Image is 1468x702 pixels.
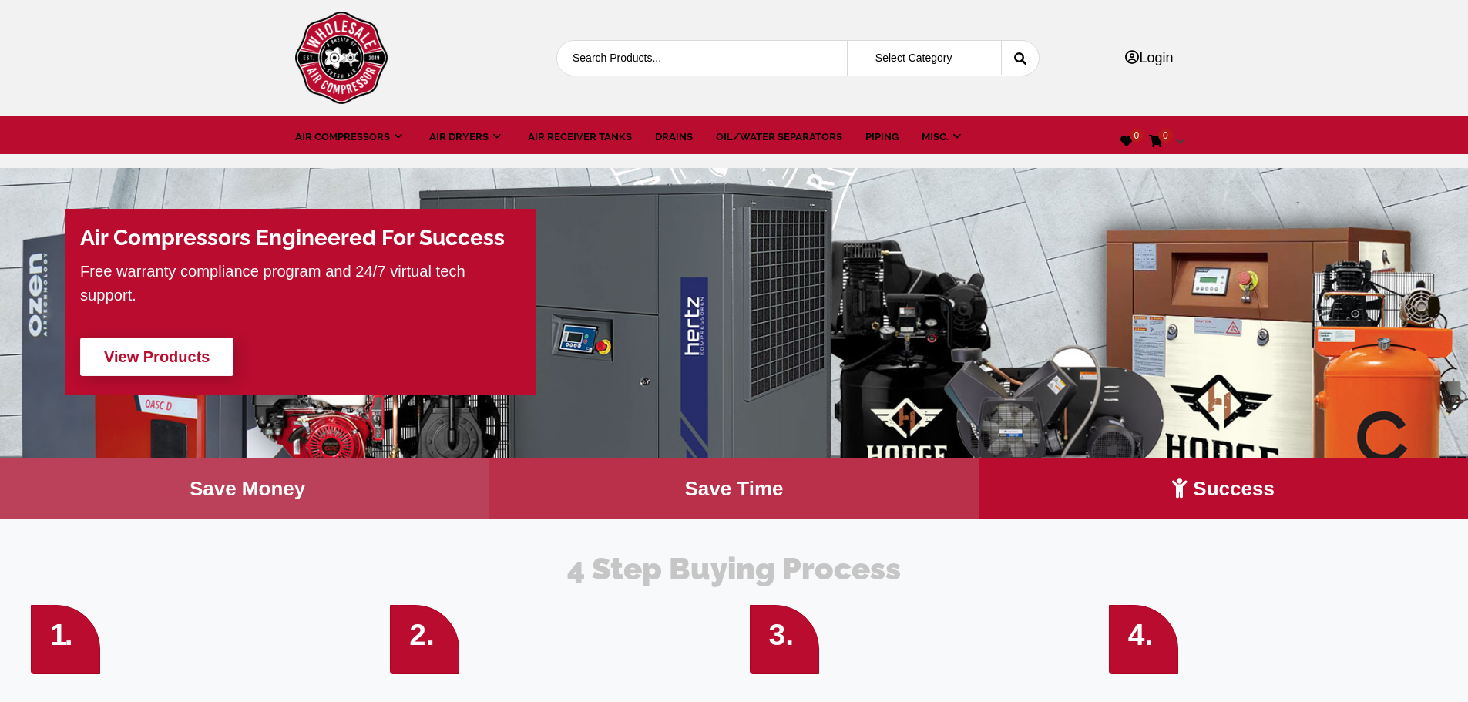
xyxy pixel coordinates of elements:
span: 2. [409,618,435,651]
span: 3. [769,618,794,651]
span: 0 [1158,129,1173,143]
a: Piping [865,129,899,145]
span: 0 [1130,129,1144,143]
strong: Save Money [190,477,305,500]
a: View Products [80,338,233,376]
a: Air Dryers [429,129,505,145]
span: 4 Step Buying Process [567,550,901,586]
span: View Products [104,348,210,365]
a: Oil/Water Separators [716,129,842,145]
a: Drains [655,129,693,145]
strong: Success [1193,477,1275,500]
span: Air Compressors Engineered For Success [80,225,505,250]
a: 3. [750,605,819,674]
a: Air Receiver Tanks [528,129,632,145]
p: Free warranty compliance program and 24/7 virtual tech support. [80,260,521,306]
span: 1. [50,618,71,651]
a: 2. [390,605,459,674]
a: Air Compressors [295,129,406,145]
strong: Save Time [684,477,783,500]
input: Search Products... [557,41,822,76]
a: 1. [31,605,100,674]
a: Misc. [922,129,965,145]
a: Login [1125,50,1173,65]
span: 4. [1128,618,1154,651]
a: 0 [1120,135,1133,148]
a: 4. [1109,605,1178,674]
